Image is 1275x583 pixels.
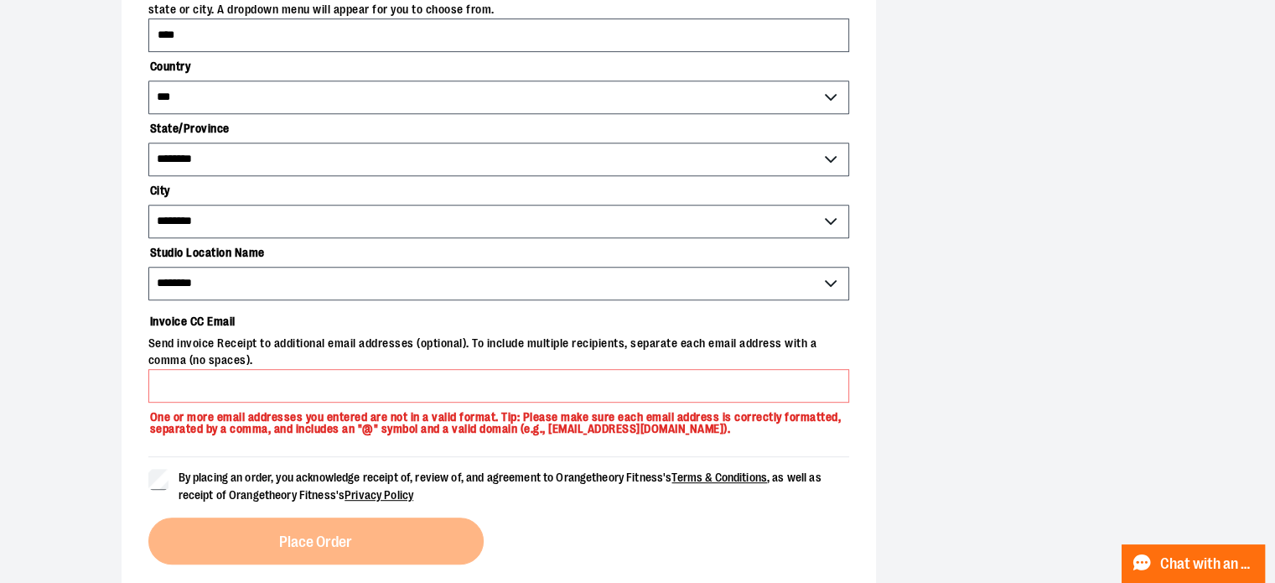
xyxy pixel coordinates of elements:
label: Studio Location Name [148,238,849,267]
a: Privacy Policy [345,488,413,502]
span: By placing an order, you acknowledge receipt of, review of, and agreement to Orangetheory Fitness... [179,471,821,502]
input: By placing an order, you acknowledge receipt of, review of, and agreement to Orangetheory Fitness... [148,469,168,489]
label: Country [148,52,849,81]
label: City [148,176,849,205]
a: Terms & Conditions [671,471,767,484]
label: State/Province [148,114,849,143]
span: Send invoice Receipt to additional email addresses (optional). To include multiple recipients, se... [148,336,849,369]
p: One or more email addresses you entered are not in a valid format. Tip: Please make sure each ema... [148,403,849,436]
span: Chat with an Expert [1160,556,1255,572]
button: Chat with an Expert [1122,544,1266,583]
label: Invoice CC Email [148,307,849,336]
